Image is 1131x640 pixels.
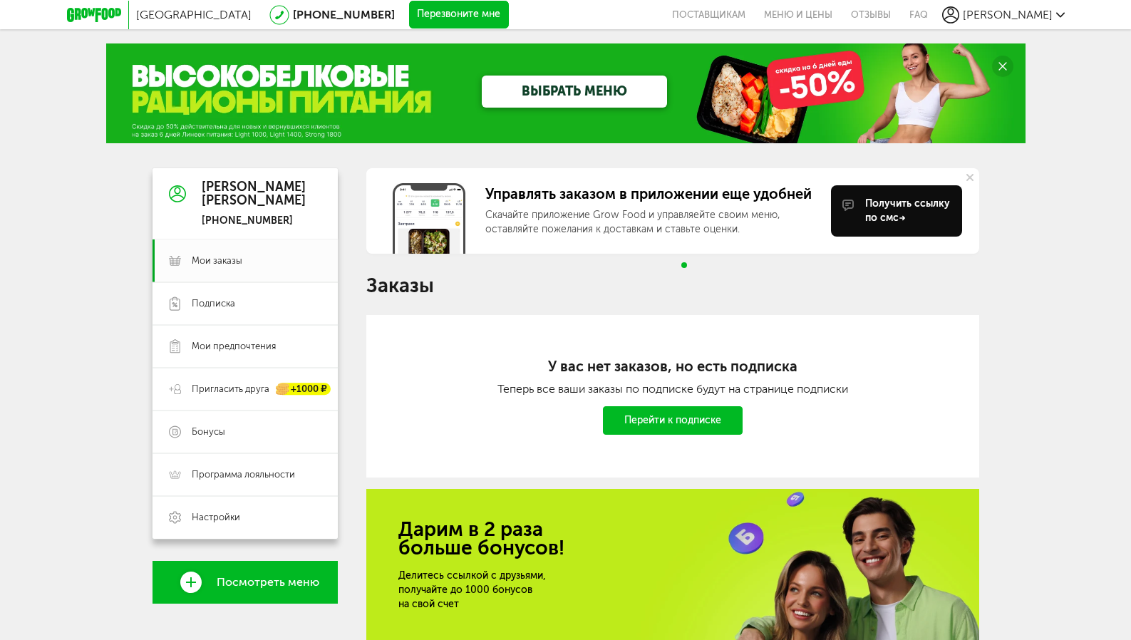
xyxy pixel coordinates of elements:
span: Пригласить друга [192,383,269,396]
span: Посмотреть меню [217,576,319,589]
div: +1000 ₽ [277,383,331,396]
a: Подписка [153,282,338,325]
a: Перейти к подписке [603,406,743,435]
span: Мои заказы [192,254,242,267]
a: Пригласить друга +1000 ₽ [153,368,338,411]
span: Подписка [192,297,235,310]
div: Делитесь ссылкой с друзьями, получайте до 1000 бонусов на свой счет [398,569,730,611]
a: ВЫБРАТЬ МЕНЮ [482,76,667,108]
a: Мои заказы [153,239,338,282]
a: Бонусы [153,411,338,453]
span: [PERSON_NAME] [963,8,1053,21]
h2: Дарим в 2 раза больше бонусов! [398,520,947,557]
span: Настройки [192,511,240,524]
a: Программа лояльности [153,453,338,496]
span: Программа лояльности [192,468,295,481]
a: Мои предпочтения [153,325,338,368]
div: [PERSON_NAME] [PERSON_NAME] [202,180,306,209]
h2: У вас нет заказов, но есть подписка [423,358,922,375]
div: Теперь все ваши заказы по подписке будут на странице подписки [423,382,922,396]
img: get-app.6fcd57b.jpg [393,183,465,254]
div: [PHONE_NUMBER] [202,215,306,227]
span: Мои предпочтения [192,340,276,353]
button: Получить ссылку по смс [831,185,962,237]
a: [PHONE_NUMBER] [293,8,395,21]
div: Скачайте приложение Grow Food и управляейте своим меню, оставляйте пожелания к доставкам и ставьт... [485,208,820,237]
span: Go to slide 1 [681,262,687,268]
a: Посмотреть меню [153,561,338,604]
div: Получить ссылку по смс [865,197,951,225]
button: Перезвоните мне [409,1,509,29]
a: Настройки [153,496,338,539]
h1: Заказы [366,277,979,295]
span: Бонусы [192,425,225,438]
span: [GEOGRAPHIC_DATA] [136,8,252,21]
div: Управлять заказом в приложении еще удобней [485,185,820,202]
